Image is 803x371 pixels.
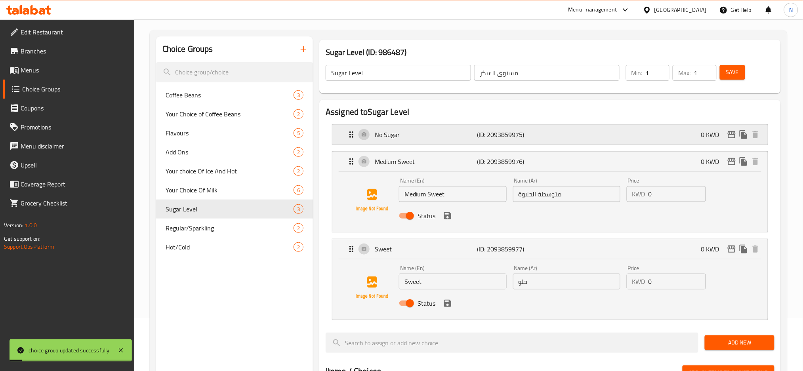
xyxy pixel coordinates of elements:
[294,204,303,214] div: Choices
[750,129,761,141] button: delete
[166,166,294,176] span: Your choice Of Ice And Hot
[3,23,134,42] a: Edit Restaurant
[21,141,128,151] span: Menu disclaimer
[294,242,303,252] div: Choices
[294,109,303,119] div: Choices
[25,220,37,230] span: 1.0.0
[326,106,774,118] h2: Assigned to Sugar Level
[29,346,110,355] div: choice group updated successfully
[3,156,134,175] a: Upsell
[156,105,313,124] div: Your Choice of Coffee Beans2
[3,194,134,213] a: Grocery Checklist
[326,121,774,148] li: Expand
[166,90,294,100] span: Coffee Beans
[21,27,128,37] span: Edit Restaurant
[418,211,435,221] span: Status
[326,333,698,353] input: search
[4,242,54,252] a: Support.OpsPlatform
[166,185,294,195] span: Your Choice Of Milk
[726,156,738,167] button: edit
[21,103,128,113] span: Coupons
[332,125,768,145] div: Expand
[678,68,690,78] p: Max:
[21,160,128,170] span: Upsell
[21,198,128,208] span: Grocery Checklist
[166,147,294,157] span: Add Ons
[294,91,303,99] span: 3
[442,297,454,309] button: save
[701,157,726,166] p: 0 KWD
[294,205,303,213] span: 3
[649,274,706,289] input: Please enter price
[726,129,738,141] button: edit
[166,109,294,119] span: Your Choice of Coffee Beans
[21,46,128,56] span: Branches
[477,157,546,166] p: (ID: 2093859976)
[294,185,303,195] div: Choices
[162,43,213,55] h2: Choice Groups
[654,6,707,14] div: [GEOGRAPHIC_DATA]
[21,179,128,189] span: Coverage Report
[705,335,774,350] button: Add New
[326,236,774,323] li: ExpandSweetName (En)Name (Ar)PriceKWDStatussave
[294,244,303,251] span: 2
[726,67,739,77] span: Save
[294,148,303,156] span: 2
[4,220,23,230] span: Version:
[294,110,303,118] span: 2
[375,130,477,139] p: No Sugar
[166,204,294,214] span: Sugar Level
[375,157,477,166] p: Medium Sweet
[156,86,313,105] div: Coffee Beans3
[156,219,313,238] div: Regular/Sparkling2
[738,243,750,255] button: duplicate
[294,223,303,233] div: Choices
[3,61,134,80] a: Menus
[3,99,134,118] a: Coupons
[21,65,128,75] span: Menus
[347,175,397,226] img: Medium Sweet
[294,186,303,194] span: 6
[632,277,645,286] p: KWD
[477,130,546,139] p: (ID: 2093859975)
[4,234,40,244] span: Get support on:
[326,46,774,59] h3: Sugar Level (ID: 986487)
[156,181,313,200] div: Your Choice Of Milk6
[166,223,294,233] span: Regular/Sparkling
[156,200,313,219] div: Sugar Level3
[442,210,454,222] button: save
[632,189,645,199] p: KWD
[789,6,793,14] span: N
[166,242,294,252] span: Hot/Cold
[399,186,506,202] input: Enter name En
[294,166,303,176] div: Choices
[649,186,706,202] input: Please enter price
[513,186,620,202] input: Enter name Ar
[399,274,506,289] input: Enter name En
[701,244,726,254] p: 0 KWD
[701,130,726,139] p: 0 KWD
[294,90,303,100] div: Choices
[3,118,134,137] a: Promotions
[156,162,313,181] div: Your choice Of Ice And Hot2
[477,244,546,254] p: (ID: 2093859977)
[326,148,774,236] li: ExpandMedium SweetName (En)Name (Ar)PriceKWDStatussave
[631,68,643,78] p: Min:
[726,243,738,255] button: edit
[21,122,128,132] span: Promotions
[332,152,768,171] div: Expand
[750,156,761,167] button: delete
[294,225,303,232] span: 2
[3,42,134,61] a: Branches
[294,147,303,157] div: Choices
[166,128,294,138] span: Flavours
[738,156,750,167] button: duplicate
[332,239,768,259] div: Expand
[22,84,128,94] span: Choice Groups
[294,167,303,175] span: 2
[375,244,477,254] p: Sweet
[750,243,761,255] button: delete
[738,129,750,141] button: duplicate
[3,175,134,194] a: Coverage Report
[568,5,617,15] div: Menu-management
